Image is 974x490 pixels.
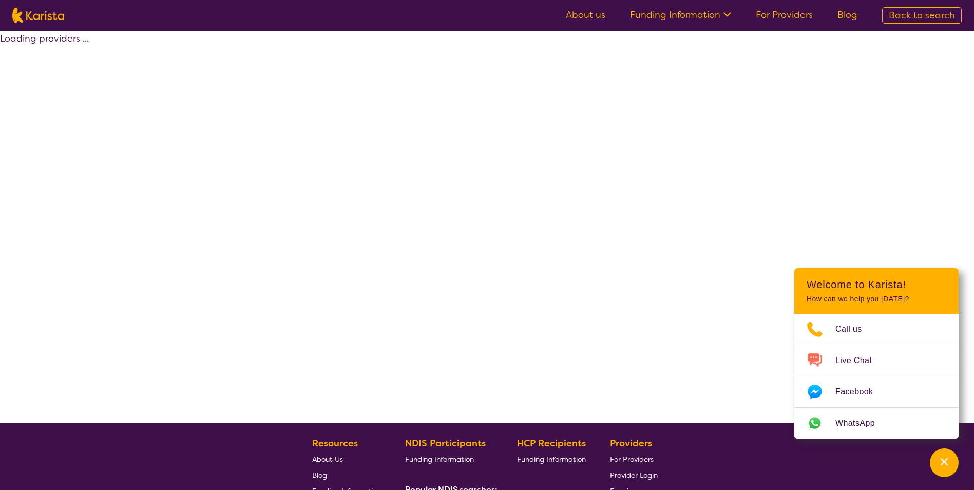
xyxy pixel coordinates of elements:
[794,268,959,439] div: Channel Menu
[405,451,493,467] a: Funding Information
[566,9,605,21] a: About us
[610,455,654,464] span: For Providers
[610,467,658,483] a: Provider Login
[312,467,381,483] a: Blog
[517,455,586,464] span: Funding Information
[794,408,959,439] a: Web link opens in a new tab.
[882,7,962,24] a: Back to search
[312,455,343,464] span: About Us
[835,322,874,337] span: Call us
[312,451,381,467] a: About Us
[517,437,586,449] b: HCP Recipients
[405,455,474,464] span: Funding Information
[517,451,586,467] a: Funding Information
[807,278,946,291] h2: Welcome to Karista!
[312,470,327,480] span: Blog
[930,448,959,477] button: Channel Menu
[610,451,658,467] a: For Providers
[889,9,955,22] span: Back to search
[837,9,857,21] a: Blog
[12,8,64,23] img: Karista logo
[610,470,658,480] span: Provider Login
[835,353,884,368] span: Live Chat
[610,437,652,449] b: Providers
[835,384,885,400] span: Facebook
[807,295,946,304] p: How can we help you [DATE]?
[794,314,959,439] ul: Choose channel
[405,437,486,449] b: NDIS Participants
[835,416,887,431] span: WhatsApp
[312,437,358,449] b: Resources
[756,9,813,21] a: For Providers
[630,9,731,21] a: Funding Information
